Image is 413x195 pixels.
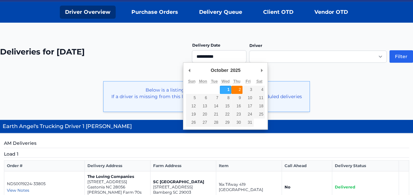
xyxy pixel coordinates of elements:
h5: Load 1 [4,151,409,158]
button: 26 [186,119,197,127]
a: Vendor OTD [309,6,353,19]
p: SC [GEOGRAPHIC_DATA] [153,179,213,184]
button: 8 [220,94,231,102]
button: 1 [220,86,231,94]
button: 24 [242,110,254,119]
abbr: Monday [199,79,207,84]
a: Client OTD [258,6,299,19]
button: Filter [389,50,413,63]
th: Delivery Status [332,161,399,171]
button: 20 [197,110,209,119]
button: 22 [220,110,231,119]
button: 31 [242,119,254,127]
abbr: Wednesday [221,79,230,84]
h5: AM Deliveries [4,140,409,148]
label: Delivery Date [192,43,220,48]
button: 13 [197,102,209,110]
button: 10 [242,94,254,102]
button: 29 [220,119,231,127]
button: 9 [231,94,242,102]
button: 18 [254,102,265,110]
abbr: Friday [245,79,250,84]
p: The Loving Companies [87,174,148,179]
div: October [210,65,229,75]
a: Driver Overview [60,6,116,19]
button: 12 [186,102,197,110]
abbr: Tuesday [211,79,218,84]
button: 19 [186,110,197,119]
button: 17 [242,102,254,110]
span: Delivered [335,184,355,189]
input: Use the arrow keys to pick a date [192,50,246,63]
th: Farm Address [150,161,216,171]
button: 15 [220,102,231,110]
abbr: Thursday [233,79,241,84]
div: 2025 [229,65,241,75]
p: Gastonia NC 28056 [87,184,148,190]
p: NDS0019224-33805 [7,181,82,186]
abbr: Saturday [256,79,263,84]
label: Driver [249,43,262,48]
button: 30 [231,119,242,127]
button: 23 [231,110,242,119]
button: 2 [231,86,242,94]
button: 14 [209,102,220,110]
button: 16 [231,102,242,110]
strong: No [285,184,290,189]
button: 6 [197,94,209,102]
th: Delivery Address [85,161,150,171]
p: Bamberg SC 29003 [153,190,213,195]
button: 11 [254,94,265,102]
button: Previous Month [186,65,193,75]
button: 7 [209,94,220,102]
a: Delivery Queue [194,6,247,19]
p: [STREET_ADDRESS] [153,184,213,190]
button: Next Month [258,65,265,75]
abbr: Sunday [188,79,195,84]
button: 28 [209,119,220,127]
button: 27 [197,119,209,127]
th: Call Ahead [282,161,332,171]
button: 3 [242,86,254,94]
th: Item [216,161,282,171]
button: 25 [254,110,265,119]
p: Below is a listing of drivers with deliveries for [DATE]. If a driver is missing from this list -... [109,87,304,106]
button: 21 [209,110,220,119]
th: Order # [4,161,85,171]
p: [STREET_ADDRESS] [87,179,148,184]
button: 4 [254,86,265,94]
a: Purchase Orders [126,6,183,19]
button: 5 [186,94,197,102]
span: View Notes [7,188,29,193]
